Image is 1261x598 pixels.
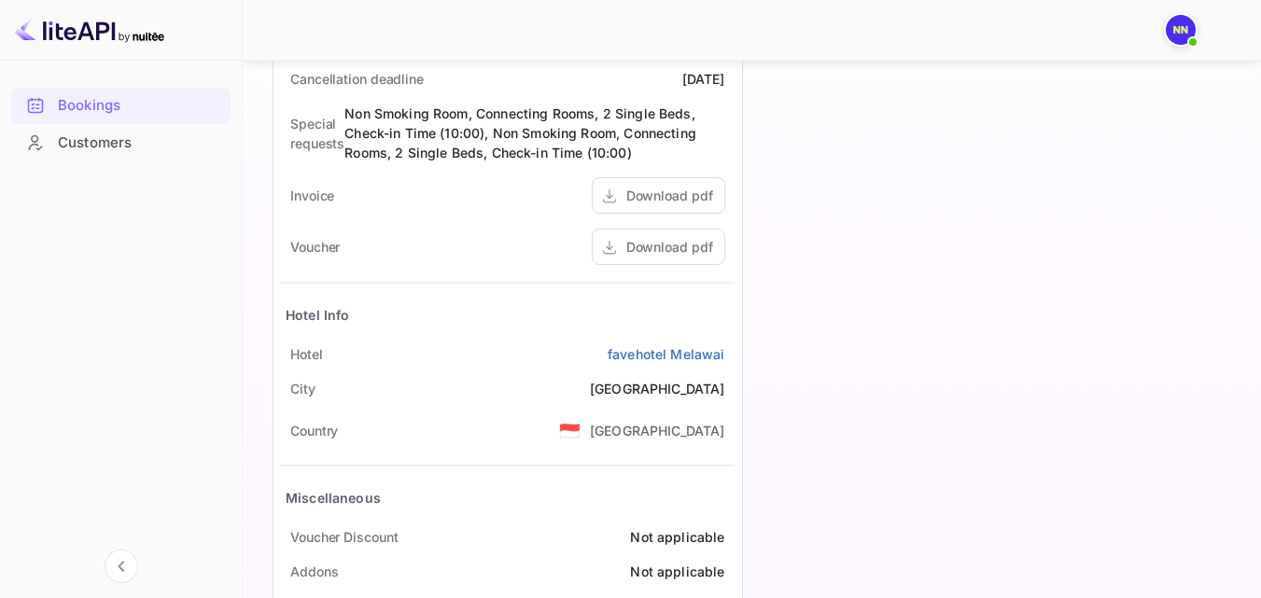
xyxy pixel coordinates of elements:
[290,114,344,153] div: Special requests
[11,125,231,161] div: Customers
[590,379,725,398] div: [GEOGRAPHIC_DATA]
[559,413,581,447] span: United States
[290,344,323,364] div: Hotel
[15,15,164,45] img: LiteAPI logo
[105,549,138,583] button: Collapse navigation
[626,237,713,257] div: Download pdf
[11,88,231,124] div: Bookings
[626,186,713,205] div: Download pdf
[11,88,231,122] a: Bookings
[630,527,724,547] div: Not applicable
[290,237,340,257] div: Voucher
[290,379,315,398] div: City
[286,488,381,508] div: Miscellaneous
[290,69,424,89] div: Cancellation deadline
[682,69,725,89] div: [DATE]
[290,527,398,547] div: Voucher Discount
[290,562,338,581] div: Addons
[1166,15,1196,45] img: N/A N/A
[630,562,724,581] div: Not applicable
[290,186,334,205] div: Invoice
[58,95,221,117] div: Bookings
[286,305,350,325] div: Hotel Info
[608,344,725,364] a: favehotel Melawai
[11,125,231,160] a: Customers
[58,132,221,154] div: Customers
[344,104,724,162] div: Non Smoking Room, Connecting Rooms, 2 Single Beds, Check-in Time (10:00), Non Smoking Room, Conne...
[590,421,725,440] div: [GEOGRAPHIC_DATA]
[290,421,338,440] div: Country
